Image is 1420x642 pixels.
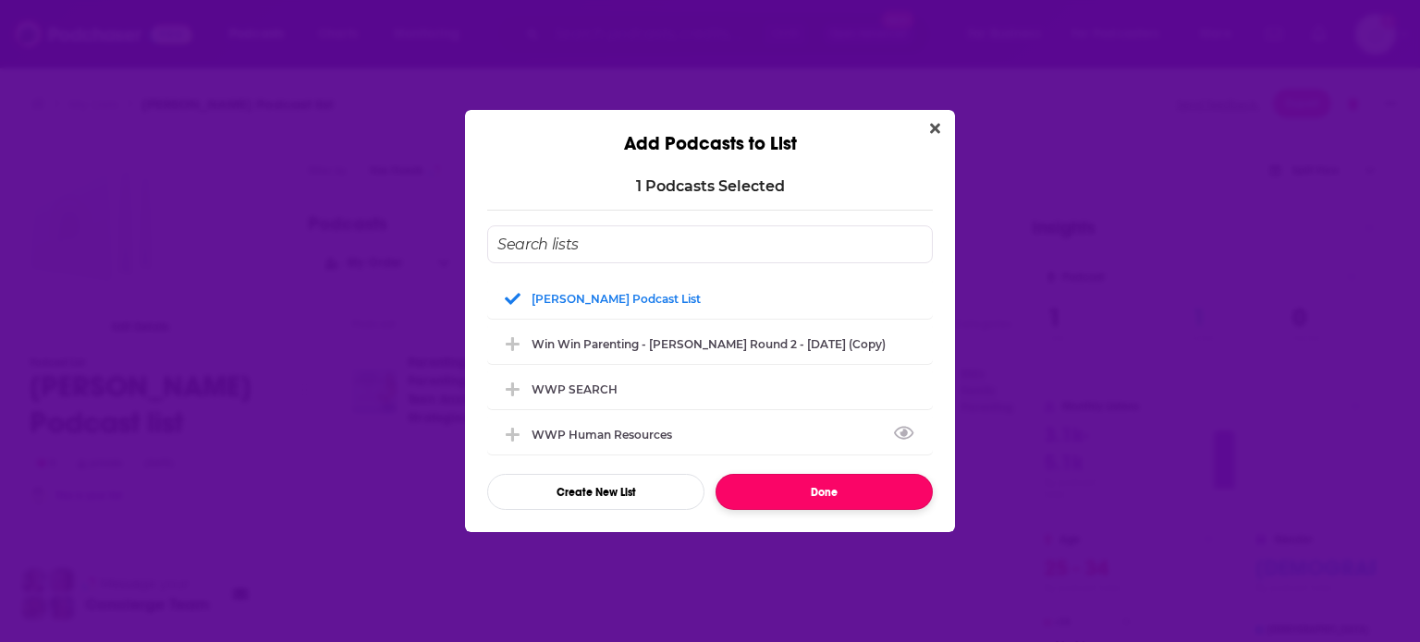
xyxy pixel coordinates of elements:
div: Win Win Parenting - Dr Rosina McAlpine Round 2 - June 23, 2025 (Copy) [487,323,933,364]
button: Create New List [487,474,704,510]
div: Add Podcast To List [487,225,933,510]
button: Done [716,474,933,510]
div: WWP SEARCH [532,382,618,396]
p: 1 Podcast s Selected [636,177,785,195]
div: WWP SEARCH [487,369,933,409]
div: [PERSON_NAME] Podcast list [532,292,701,306]
button: Close [923,117,948,140]
input: Search lists [487,225,933,263]
div: Win Win Parenting - [PERSON_NAME] Round 2 - [DATE] (Copy) [532,337,886,351]
div: Dr Rosina Podcast list [487,278,933,319]
div: WWP Human Resources [487,414,933,454]
div: WWP Human Resources [532,428,683,442]
div: Add Podcasts to List [465,110,955,155]
button: View Link [672,438,683,440]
